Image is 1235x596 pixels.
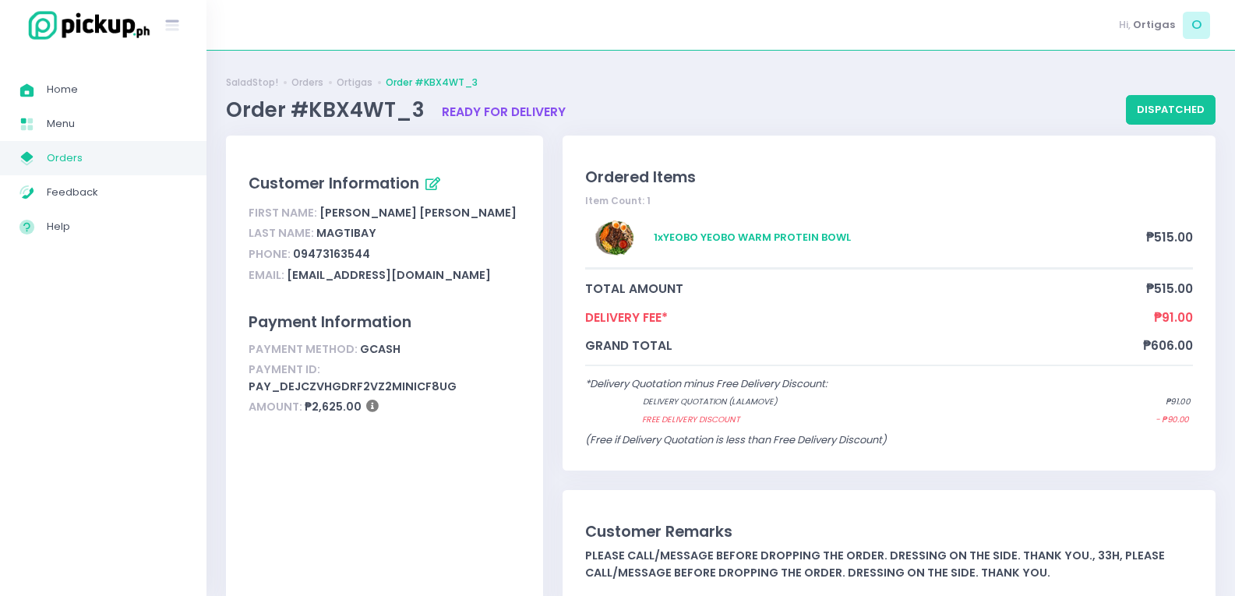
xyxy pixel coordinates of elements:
[249,397,520,418] div: ₱2,625.00
[47,79,187,100] span: Home
[249,311,520,333] div: Payment Information
[585,309,1154,326] span: Delivery Fee*
[1166,396,1190,408] span: ₱91.00
[585,432,887,447] span: (Free if Delivery Quotation is less than Free Delivery Discount)
[585,194,1193,208] div: Item Count: 1
[386,76,478,90] a: Order #KBX4WT_3
[337,76,372,90] a: Ortigas
[249,203,520,224] div: [PERSON_NAME] [PERSON_NAME]
[643,396,1105,408] span: Delivery quotation (lalamove)
[1133,17,1175,33] span: Ortigas
[642,414,1095,426] span: Free Delivery Discount
[249,341,358,357] span: Payment Method:
[291,76,323,90] a: Orders
[47,182,187,203] span: Feedback
[47,217,187,237] span: Help
[442,104,566,120] span: ready for delivery
[249,244,520,265] div: 09473163544
[19,9,152,42] img: logo
[1146,280,1193,298] span: ₱515.00
[249,361,320,377] span: Payment ID:
[249,171,520,198] div: Customer Information
[249,267,284,283] span: Email:
[1126,95,1216,125] button: dispatched
[226,76,278,90] a: SaladStop!
[249,246,291,262] span: Phone:
[585,280,1146,298] span: total amount
[1143,337,1193,354] span: ₱606.00
[249,339,520,360] div: gcash
[47,148,187,168] span: Orders
[226,96,429,124] span: Order #KBX4WT_3
[249,265,520,286] div: [EMAIL_ADDRESS][DOMAIN_NAME]
[1119,17,1131,33] span: Hi,
[585,548,1193,581] div: Please call/message before dropping the order. Dressing on the side. Thank you., 33H, Please call...
[1154,309,1193,326] span: ₱91.00
[47,114,187,134] span: Menu
[585,520,1193,543] div: Customer Remarks
[585,337,1143,354] span: grand total
[1156,414,1188,426] span: - ₱90.00
[1183,12,1210,39] span: O
[249,360,520,397] div: pay_dejCzVHGDRF2vz2MiNiCF8uG
[585,166,1193,189] div: Ordered Items
[249,205,317,220] span: First Name:
[249,225,314,241] span: Last Name:
[249,224,520,245] div: Magtibay
[585,376,827,391] span: *Delivery Quotation minus Free Delivery Discount:
[249,399,302,414] span: Amount:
